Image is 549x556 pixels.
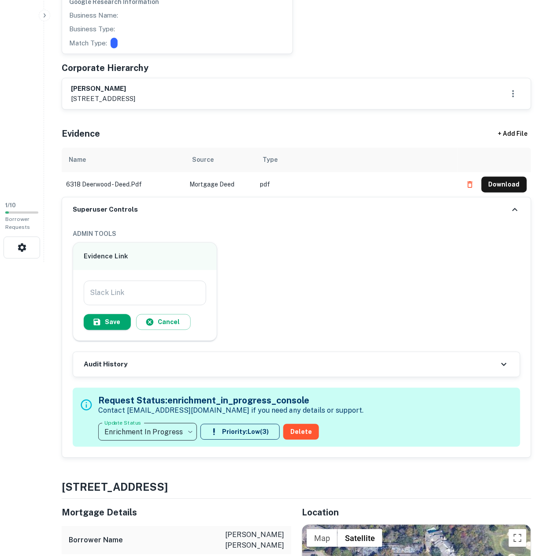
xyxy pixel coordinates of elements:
div: scrollable content [62,148,531,197]
div: Enrichment In Progress [98,420,197,444]
td: pdf [256,172,458,197]
p: [PERSON_NAME] [PERSON_NAME] [205,530,284,551]
button: Delete file [462,178,478,192]
button: Cancel [136,314,191,330]
span: 1 / 10 [5,202,16,209]
h5: Corporate Hierarchy [62,61,148,75]
label: Update Status [104,419,141,427]
th: Source [185,148,256,172]
h6: [PERSON_NAME] [71,84,135,94]
h5: Request Status: enrichment_in_progress_console [98,394,364,407]
h5: Location [302,506,531,519]
td: 6318 deerwood - deed.pdf [62,172,185,197]
button: Show street map [307,530,338,547]
p: Contact [EMAIL_ADDRESS][DOMAIN_NAME] if you need any details or support. [98,406,364,416]
p: Business Type: [69,24,115,34]
p: [STREET_ADDRESS] [71,93,135,104]
th: Name [62,148,185,172]
h6: ADMIN TOOLS [73,229,520,239]
div: Type [263,155,278,165]
p: Business Name: [69,10,118,21]
h5: Mortgage Details [62,506,291,519]
h6: Borrower Name [69,535,123,546]
button: Show satellite imagery [338,530,382,547]
td: Mortgage Deed [185,172,256,197]
button: Save [84,314,131,330]
p: Match Type: [69,38,107,49]
span: Borrower Requests [5,216,30,231]
h6: Superuser Controls [73,205,138,215]
button: Download [482,177,527,193]
button: Toggle fullscreen view [509,530,527,547]
button: Priority:Low(3) [200,424,280,440]
h5: Evidence [62,127,100,141]
h6: Audit History [84,360,127,370]
h6: Evidence Link [84,252,206,262]
th: Type [256,148,458,172]
button: Delete [283,424,319,440]
iframe: Chat Widget [505,485,549,528]
div: Name [69,155,86,165]
h4: [STREET_ADDRESS] [62,479,531,495]
div: + Add File [482,127,544,142]
div: Source [192,155,214,165]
